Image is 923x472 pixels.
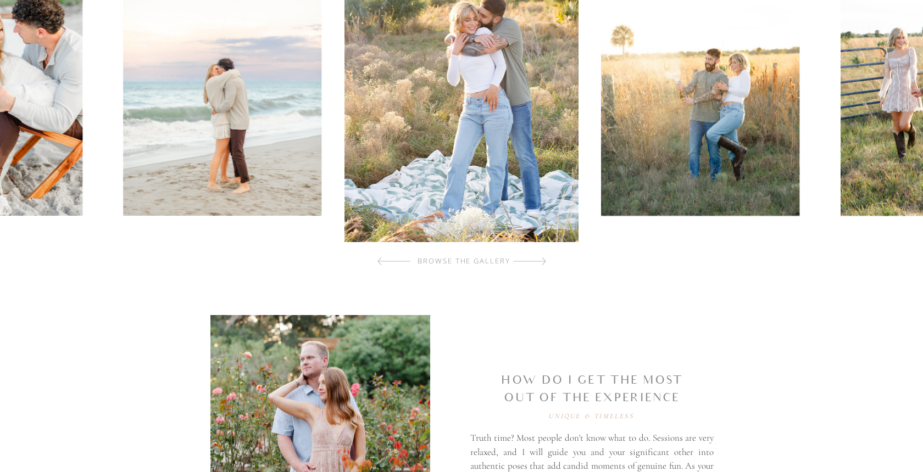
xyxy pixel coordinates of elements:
[398,256,530,267] div: browse the gallery
[491,372,692,407] h2: How do I get the most out of the experience
[504,411,680,422] h3: unique & Timeless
